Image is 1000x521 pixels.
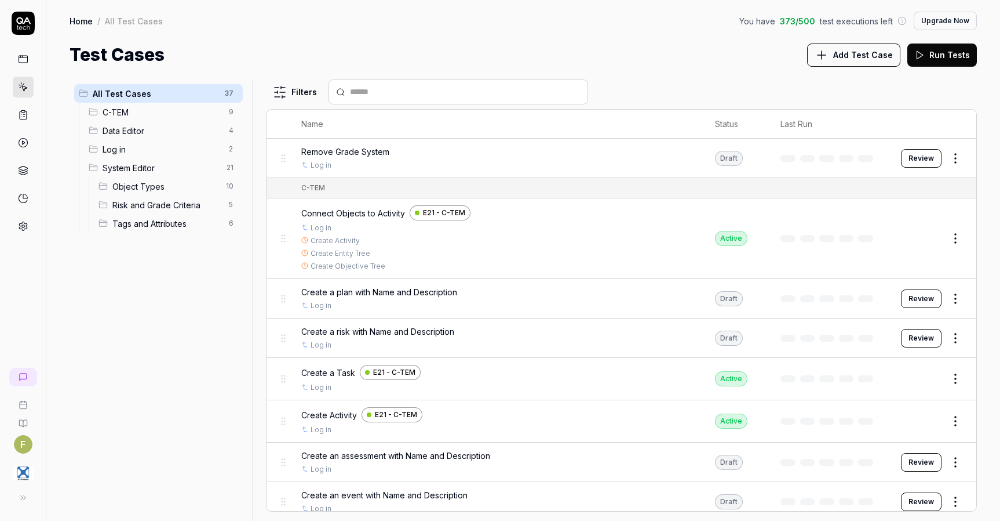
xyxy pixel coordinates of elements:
span: 6 [224,216,238,230]
span: Object Types [112,180,219,193]
tr: Create a risk with Name and DescriptionLog inDraftReview [267,319,976,358]
span: Create a risk with Name and Description [301,325,454,338]
span: System Editor [103,162,220,174]
button: 4C Strategies Logo [5,454,41,486]
a: Create Entity Tree [311,248,370,259]
div: Drag to reorderRisk and Grade Criteria5 [94,196,243,214]
tr: Remove Grade SystemLog inDraftReview [267,139,976,178]
span: You have [739,15,775,27]
div: Draft [715,331,743,346]
button: Review [901,493,941,511]
tr: Connect Objects to ActivityE21 - C-TEMLog inCreate ActivityCreate Entity TreeCreate Objective Tre... [267,198,976,279]
div: Drag to reorderLog in2 [84,140,243,158]
span: E21 - C-TEM [373,367,415,378]
div: C-TEM [301,183,325,193]
a: Create Objective Tree [311,261,385,272]
span: All Test Cases [93,88,217,100]
span: 373 / 500 [780,15,815,27]
a: Log in [311,340,331,350]
th: Name [290,110,703,139]
span: E21 - C-TEM [375,410,417,420]
div: Drag to reorderTags and Attributes6 [94,214,243,233]
div: Active [715,231,747,246]
div: Active [715,371,747,386]
button: Review [901,329,941,348]
span: Create an event with Name and Description [301,489,468,501]
div: Active [715,414,747,429]
span: Risk and Grade Criteria [112,199,222,211]
button: Review [901,290,941,308]
a: New conversation [9,368,37,386]
div: Draft [715,455,743,470]
span: Tags and Attributes [112,218,222,230]
span: 9 [224,105,238,119]
span: E21 - C-TEM [423,208,465,218]
div: Draft [715,494,743,509]
button: Review [901,149,941,168]
a: E21 - C-TEM [362,407,422,422]
a: Book a call with us [5,391,41,410]
span: 2 [224,142,238,156]
a: Log in [311,160,331,171]
div: Drag to reorderC-TEM9 [84,103,243,121]
span: test executions left [820,15,893,27]
button: Run Tests [907,44,977,67]
tr: Create an assessment with Name and DescriptionLog inDraftReview [267,443,976,482]
a: Home [70,15,93,27]
span: Data Editor [103,125,222,137]
div: / [97,15,100,27]
a: Log in [311,223,331,233]
th: Status [703,110,769,139]
a: Log in [311,425,331,435]
div: Draft [715,151,743,166]
button: Filters [266,81,324,104]
span: 5 [224,198,238,212]
tr: Create a TaskE21 - C-TEMLog inActive [267,358,976,400]
span: Log in [103,143,222,155]
span: Remove Grade System [301,146,389,158]
button: Add Test Case [807,44,900,67]
img: 4C Strategies Logo [13,463,34,484]
th: Last Run [769,110,889,139]
tr: Create ActivityE21 - C-TEMLog inActive [267,400,976,443]
button: Upgrade Now [914,12,977,30]
span: Create Activity [301,409,357,421]
tr: Create a plan with Name and DescriptionLog inDraftReview [267,279,976,319]
a: Log in [311,464,331,475]
span: 10 [221,179,238,193]
div: Drag to reorderData Editor4 [84,121,243,140]
div: Draft [715,291,743,306]
a: Log in [311,382,331,393]
a: Log in [311,301,331,311]
a: Create Activity [311,236,360,246]
button: Review [901,453,941,472]
a: Log in [311,504,331,514]
span: Create a plan with Name and Description [301,286,457,298]
a: E21 - C-TEM [360,365,421,380]
a: E21 - C-TEM [410,205,470,220]
a: Documentation [5,410,41,428]
span: 4 [224,124,238,138]
span: 37 [220,86,238,100]
h1: Test Cases [70,42,165,68]
span: C-TEM [103,106,222,118]
div: All Test Cases [105,15,163,27]
span: Create a Task [301,367,355,379]
div: Drag to reorderSystem Editor21 [84,158,243,177]
span: Create an assessment with Name and Description [301,450,490,462]
div: Drag to reorderObject Types10 [94,177,243,196]
span: Connect Objects to Activity [301,207,405,219]
span: Add Test Case [833,49,893,61]
button: F [14,435,32,454]
span: 21 [222,161,238,175]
